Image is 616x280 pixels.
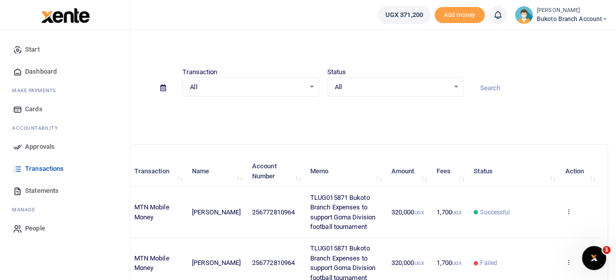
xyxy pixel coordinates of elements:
span: Approvals [25,142,55,152]
small: [PERSON_NAME] [537,7,608,15]
a: Dashboard [8,61,122,83]
th: Fees: activate to sort column ascending [431,156,468,187]
li: M [8,83,122,98]
a: logo-small logo-large logo-large [40,11,90,19]
li: M [8,202,122,217]
label: Transaction [182,67,217,77]
span: Bukoto Branch account [537,15,608,24]
span: MTN Mobile Money [134,254,169,272]
h4: Transactions [38,43,608,54]
a: Approvals [8,136,122,158]
a: Start [8,39,122,61]
th: Action: activate to sort column ascending [559,156,599,187]
th: Name: activate to sort column ascending [186,156,247,187]
span: ake Payments [17,87,56,94]
span: MTN Mobile Money [134,203,169,221]
span: Cards [25,104,43,114]
a: Transactions [8,158,122,180]
span: 256772810964 [252,208,295,216]
th: Transaction: activate to sort column ascending [128,156,186,187]
span: Transactions [25,164,64,174]
span: Statements [25,186,59,196]
span: [PERSON_NAME] [192,208,241,216]
span: 320,000 [391,259,424,266]
span: Failed [480,258,497,267]
span: Add money [435,7,485,24]
img: logo-large [41,8,90,23]
a: Cards [8,98,122,120]
span: 1 [602,246,610,254]
span: 320,000 [391,208,424,216]
th: Account Number: activate to sort column ascending [247,156,305,187]
small: UGX [452,260,462,266]
span: TLUG015871 Bukoto Branch Expenses to support Goma Division football tournament [310,194,375,231]
a: profile-user [PERSON_NAME] Bukoto Branch account [515,6,608,24]
span: UGX 371,200 [385,10,423,20]
span: People [25,223,45,233]
small: UGX [452,210,462,215]
a: People [8,217,122,239]
li: Ac [8,120,122,136]
a: Statements [8,180,122,202]
span: Dashboard [25,67,57,77]
span: [PERSON_NAME] [192,259,241,266]
a: Add money [435,11,485,18]
li: Toup your wallet [435,7,485,24]
small: UGX [414,210,424,215]
span: 1,700 [436,208,462,216]
span: All [190,82,304,92]
small: UGX [414,260,424,266]
label: Status [327,67,346,77]
input: Search [472,80,608,97]
th: Memo: activate to sort column ascending [305,156,386,187]
span: anage [17,206,36,213]
span: All [335,82,449,92]
span: 256772810964 [252,259,295,266]
span: Start [25,45,40,55]
a: UGX 371,200 [378,6,431,24]
p: Download [38,109,608,119]
th: Status: activate to sort column ascending [468,156,559,187]
span: 1,700 [436,259,462,266]
th: Amount: activate to sort column ascending [385,156,431,187]
span: countability [20,124,58,132]
img: profile-user [515,6,533,24]
li: Wallet ballance [374,6,435,24]
iframe: Intercom live chat [582,246,606,270]
span: Successful [480,208,510,217]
